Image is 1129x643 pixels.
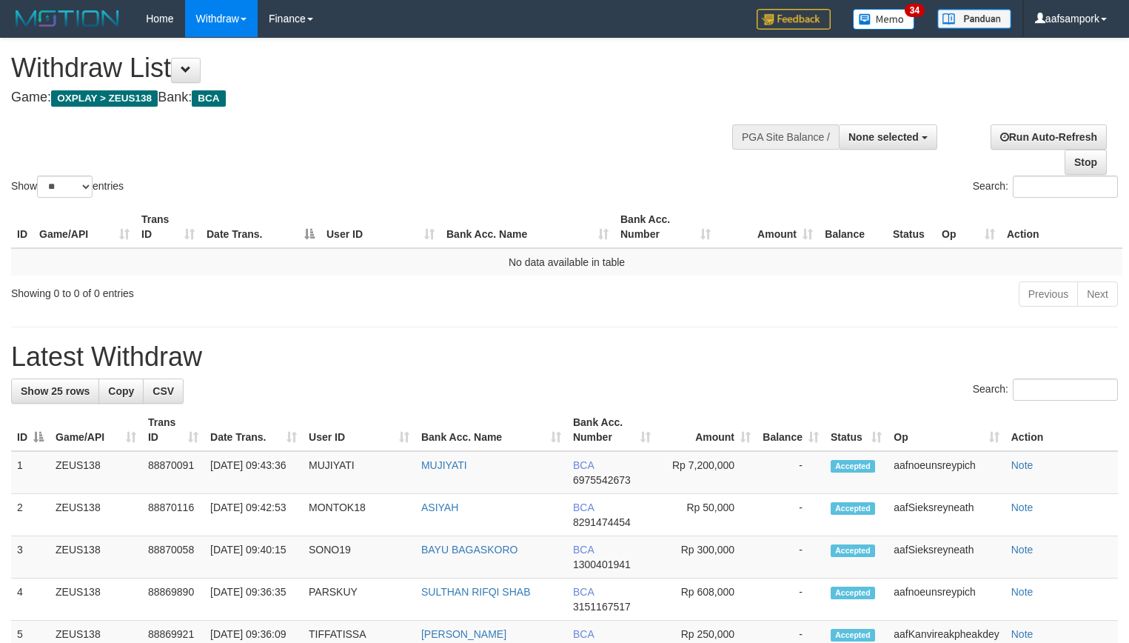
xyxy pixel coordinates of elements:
[11,53,738,83] h1: Withdraw List
[888,536,1005,579] td: aafSieksreyneath
[1011,459,1033,471] a: Note
[421,586,531,598] a: SULTHAN RIFQI SHAB
[888,451,1005,494] td: aafnoeunsreypich
[1013,176,1118,198] input: Search:
[204,451,303,494] td: [DATE] 09:43:36
[717,206,819,248] th: Amount: activate to sort column ascending
[831,629,875,642] span: Accepted
[11,176,124,198] label: Show entries
[135,206,201,248] th: Trans ID: activate to sort column ascending
[1005,409,1118,451] th: Action
[657,494,757,536] td: Rp 50,000
[303,494,415,536] td: MONTOK18
[204,409,303,451] th: Date Trans.: activate to sort column ascending
[973,176,1118,198] label: Search:
[573,628,594,640] span: BCA
[657,451,757,494] td: Rp 7,200,000
[204,494,303,536] td: [DATE] 09:42:53
[11,248,1122,276] td: No data available in table
[905,4,925,17] span: 34
[831,460,875,473] span: Accepted
[11,409,50,451] th: ID: activate to sort column descending
[1011,502,1033,513] a: Note
[421,544,517,556] a: BAYU BAGASKORO
[936,206,1001,248] th: Op: activate to sort column ascending
[853,9,915,30] img: Button%20Memo.svg
[757,9,831,30] img: Feedback.jpg
[50,536,142,579] td: ZEUS138
[11,451,50,494] td: 1
[50,579,142,621] td: ZEUS138
[201,206,321,248] th: Date Trans.: activate to sort column descending
[142,409,204,451] th: Trans ID: activate to sort column ascending
[757,451,825,494] td: -
[11,494,50,536] td: 2
[973,379,1118,401] label: Search:
[732,124,839,150] div: PGA Site Balance /
[831,544,875,557] span: Accepted
[415,409,567,451] th: Bank Acc. Name: activate to sort column ascending
[142,536,204,579] td: 88870058
[573,544,594,556] span: BCA
[657,536,757,579] td: Rp 300,000
[21,385,90,397] span: Show 25 rows
[573,459,594,471] span: BCA
[303,579,415,621] td: PARSKUY
[1065,150,1107,175] a: Stop
[1013,379,1118,401] input: Search:
[440,206,614,248] th: Bank Acc. Name: activate to sort column ascending
[1019,281,1078,307] a: Previous
[143,379,184,404] a: CSV
[831,587,875,599] span: Accepted
[303,536,415,579] td: SONO19
[825,409,888,451] th: Status: activate to sort column ascending
[50,409,142,451] th: Game/API: activate to sort column ascending
[33,206,135,248] th: Game/API: activate to sort column ascending
[657,579,757,621] td: Rp 608,000
[98,379,144,404] a: Copy
[1011,628,1033,640] a: Note
[567,409,657,451] th: Bank Acc. Number: activate to sort column ascending
[421,628,506,640] a: [PERSON_NAME]
[848,131,919,143] span: None selected
[839,124,937,150] button: None selected
[108,385,134,397] span: Copy
[757,409,825,451] th: Balance: activate to sort column ascending
[573,601,631,613] span: Copy 3151167517 to clipboard
[573,502,594,513] span: BCA
[11,90,738,105] h4: Game: Bank:
[37,176,93,198] select: Showentries
[573,474,631,486] span: Copy 6975542673 to clipboard
[11,342,1118,372] h1: Latest Withdraw
[421,459,467,471] a: MUJIYATI
[831,502,875,515] span: Accepted
[142,451,204,494] td: 88870091
[888,409,1005,451] th: Op: activate to sort column ascending
[51,90,158,107] span: OXPLAY > ZEUS138
[1077,281,1118,307] a: Next
[50,451,142,494] td: ZEUS138
[142,494,204,536] td: 88870116
[142,579,204,621] td: 88869890
[573,586,594,598] span: BCA
[573,516,631,528] span: Copy 8291474454 to clipboard
[204,536,303,579] td: [DATE] 09:40:15
[321,206,440,248] th: User ID: activate to sort column ascending
[614,206,717,248] th: Bank Acc. Number: activate to sort column ascending
[11,206,33,248] th: ID
[11,7,124,30] img: MOTION_logo.png
[153,385,174,397] span: CSV
[757,494,825,536] td: -
[204,579,303,621] td: [DATE] 09:36:35
[11,579,50,621] td: 4
[937,9,1011,29] img: panduan.png
[192,90,225,107] span: BCA
[1011,586,1033,598] a: Note
[819,206,887,248] th: Balance
[991,124,1107,150] a: Run Auto-Refresh
[573,559,631,570] span: Copy 1300401941 to clipboard
[757,579,825,621] td: -
[1011,544,1033,556] a: Note
[11,280,459,301] div: Showing 0 to 0 of 0 entries
[50,494,142,536] td: ZEUS138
